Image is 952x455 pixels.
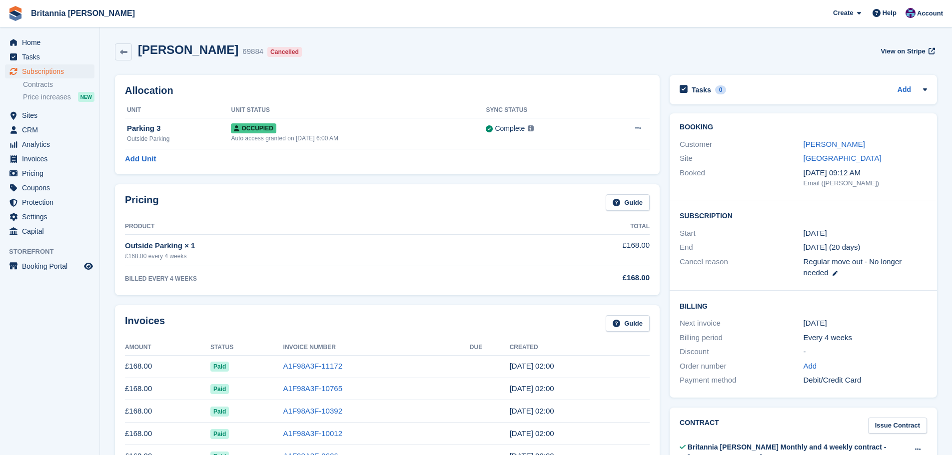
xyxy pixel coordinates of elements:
span: Home [22,35,82,49]
a: A1F98A3F-10392 [283,407,342,415]
div: Complete [495,123,525,134]
time: 2025-05-18 01:00:32 UTC [510,429,554,438]
a: Add [898,84,911,96]
div: End [680,242,803,253]
a: View on Stripe [877,43,937,59]
span: Paid [210,362,229,372]
div: BILLED EVERY 4 WEEKS [125,274,506,283]
div: Every 4 weeks [804,332,927,344]
span: Coupons [22,181,82,195]
div: [DATE] 09:12 AM [804,167,927,179]
th: Unit [125,102,231,118]
a: A1F98A3F-10765 [283,384,342,393]
span: Paid [210,384,229,394]
img: stora-icon-8386f47178a22dfd0bd8f6a31ec36ba5ce8667c1dd55bd0f319d3a0aa187defe.svg [8,6,23,21]
div: 0 [715,85,727,94]
span: Account [917,8,943,18]
th: Amount [125,340,210,356]
div: Cancel reason [680,256,803,279]
img: Becca Clark [906,8,916,18]
a: Britannia [PERSON_NAME] [27,5,139,21]
a: [PERSON_NAME] [804,140,865,148]
div: NEW [78,92,94,102]
h2: [PERSON_NAME] [138,43,238,56]
span: Help [883,8,897,18]
span: Occupied [231,123,276,133]
span: Protection [22,195,82,209]
a: menu [5,259,94,273]
div: [DATE] [804,318,927,329]
a: Price increases NEW [23,91,94,102]
div: Order number [680,361,803,372]
div: Booked [680,167,803,188]
div: Outside Parking [127,134,231,143]
span: CRM [22,123,82,137]
td: £168.00 [506,234,650,266]
a: menu [5,123,94,137]
a: menu [5,152,94,166]
div: Next invoice [680,318,803,329]
h2: Tasks [692,85,711,94]
a: Preview store [82,260,94,272]
span: Pricing [22,166,82,180]
span: Price increases [23,92,71,102]
h2: Booking [680,123,927,131]
a: menu [5,195,94,209]
div: Site [680,153,803,164]
th: Due [470,340,510,356]
span: Subscriptions [22,64,82,78]
h2: Billing [680,301,927,311]
span: Tasks [22,50,82,64]
a: A1F98A3F-11172 [283,362,342,370]
h2: Invoices [125,315,165,332]
a: menu [5,181,94,195]
div: Email ([PERSON_NAME]) [804,178,927,188]
span: Analytics [22,137,82,151]
div: £168.00 [506,272,650,284]
div: Start [680,228,803,239]
span: Booking Portal [22,259,82,273]
span: View on Stripe [881,46,925,56]
td: £168.00 [125,378,210,400]
th: Total [506,219,650,235]
th: Sync Status [486,102,600,118]
div: Debit/Credit Card [804,375,927,386]
time: 2025-01-26 01:00:00 UTC [804,228,827,239]
span: Create [833,8,853,18]
th: Product [125,219,506,235]
span: Invoices [22,152,82,166]
h2: Allocation [125,85,650,96]
div: Parking 3 [127,123,231,134]
th: Invoice Number [283,340,470,356]
a: [GEOGRAPHIC_DATA] [804,154,882,162]
div: Discount [680,346,803,358]
a: menu [5,137,94,151]
a: menu [5,64,94,78]
span: [DATE] (20 days) [804,243,861,251]
a: menu [5,50,94,64]
a: menu [5,210,94,224]
h2: Pricing [125,194,159,211]
td: £168.00 [125,400,210,423]
a: menu [5,108,94,122]
h2: Subscription [680,210,927,220]
td: £168.00 [125,355,210,378]
div: Auto access granted on [DATE] 6:00 AM [231,134,486,143]
a: Add Unit [125,153,156,165]
a: menu [5,166,94,180]
span: Paid [210,429,229,439]
div: 69884 [242,46,263,57]
span: Paid [210,407,229,417]
h2: Contract [680,418,719,434]
div: Billing period [680,332,803,344]
time: 2025-07-13 01:00:34 UTC [510,384,554,393]
div: Outside Parking × 1 [125,240,506,252]
span: Capital [22,224,82,238]
a: menu [5,224,94,238]
th: Unit Status [231,102,486,118]
time: 2025-06-15 01:00:14 UTC [510,407,554,415]
th: Created [510,340,650,356]
img: icon-info-grey-7440780725fd019a000dd9b08b2336e03edf1995a4989e88bcd33f0948082b44.svg [528,125,534,131]
a: A1F98A3F-10012 [283,429,342,438]
time: 2025-08-10 01:00:37 UTC [510,362,554,370]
